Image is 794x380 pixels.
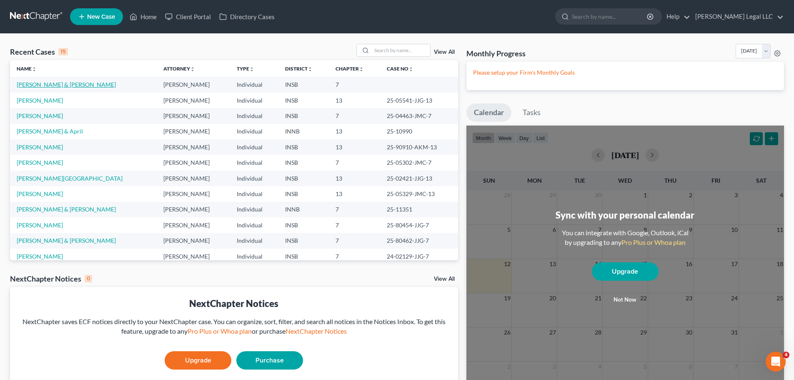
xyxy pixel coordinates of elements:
td: INSB [278,217,329,233]
td: INNB [278,124,329,139]
a: Districtunfold_more [285,65,313,72]
div: NextChapter saves ECF notices directly to your NextChapter case. You can organize, sort, filter, ... [17,317,451,336]
a: View All [434,49,455,55]
div: You can integrate with Google, Outlook, iCal by upgrading to any [559,228,692,247]
td: 25-90910-AKM-13 [380,139,458,155]
td: Individual [230,249,278,264]
a: [PERSON_NAME][GEOGRAPHIC_DATA] [17,175,123,182]
a: [PERSON_NAME] & [PERSON_NAME] [17,237,116,244]
a: Pro Plus or Whoa plan [188,327,252,335]
td: Individual [230,155,278,170]
td: 25-10990 [380,124,458,139]
td: [PERSON_NAME] [157,108,230,123]
a: [PERSON_NAME] & April [17,128,83,135]
td: Individual [230,171,278,186]
td: INSB [278,155,329,170]
div: 15 [58,48,68,55]
td: 25-80454-JJG-7 [380,217,458,233]
a: Purchase [236,351,303,370]
td: Individual [230,233,278,249]
td: [PERSON_NAME] [157,124,230,139]
a: Attorneyunfold_more [163,65,195,72]
a: [PERSON_NAME] [17,112,63,119]
span: 4 [783,352,789,358]
td: INSB [278,186,329,201]
button: Not now [592,292,659,308]
td: 25-04463-JMC-7 [380,108,458,123]
a: [PERSON_NAME] & [PERSON_NAME] [17,206,116,213]
a: Nameunfold_more [17,65,37,72]
a: [PERSON_NAME] & [PERSON_NAME] [17,81,116,88]
a: [PERSON_NAME] [17,253,63,260]
h3: Monthly Progress [466,48,526,58]
td: [PERSON_NAME] [157,155,230,170]
td: [PERSON_NAME] [157,202,230,217]
a: [PERSON_NAME] [17,190,63,197]
td: INSB [278,108,329,123]
td: 13 [329,171,380,186]
td: 25-80462-JJG-7 [380,233,458,249]
a: Chapterunfold_more [336,65,364,72]
td: 7 [329,108,380,123]
td: INSB [278,77,329,92]
input: Search by name... [572,9,648,24]
td: 7 [329,233,380,249]
td: INSB [278,233,329,249]
td: 7 [329,217,380,233]
span: New Case [87,14,115,20]
td: [PERSON_NAME] [157,77,230,92]
div: 0 [85,275,92,282]
td: Individual [230,217,278,233]
td: [PERSON_NAME] [157,171,230,186]
a: Upgrade [165,351,231,370]
td: Individual [230,124,278,139]
td: 24-02129-JJG-7 [380,249,458,264]
td: 7 [329,202,380,217]
td: 25-05329-JMC-13 [380,186,458,201]
td: 7 [329,77,380,92]
a: Upgrade [592,262,659,281]
td: 25-05541-JJG-13 [380,93,458,108]
td: Individual [230,108,278,123]
td: [PERSON_NAME] [157,217,230,233]
a: NextChapter Notices [286,327,347,335]
a: Home [125,9,161,24]
a: [PERSON_NAME] [17,221,63,229]
a: Tasks [515,103,548,122]
td: Individual [230,202,278,217]
td: INSB [278,139,329,155]
td: [PERSON_NAME] [157,93,230,108]
p: Please setup your Firm's Monthly Goals [473,68,777,77]
td: 25-02421-JJG-13 [380,171,458,186]
a: Typeunfold_more [237,65,254,72]
td: [PERSON_NAME] [157,186,230,201]
td: [PERSON_NAME] [157,233,230,249]
i: unfold_more [359,67,364,72]
a: Calendar [466,103,511,122]
a: Directory Cases [215,9,279,24]
i: unfold_more [408,67,413,72]
td: 13 [329,93,380,108]
td: [PERSON_NAME] [157,249,230,264]
a: [PERSON_NAME] [17,159,63,166]
td: INNB [278,202,329,217]
td: Individual [230,93,278,108]
td: 13 [329,186,380,201]
i: unfold_more [249,67,254,72]
div: Sync with your personal calendar [556,209,694,221]
iframe: Intercom live chat [766,352,786,372]
i: unfold_more [308,67,313,72]
td: 25-05302-JMC-7 [380,155,458,170]
td: INSB [278,249,329,264]
td: 13 [329,124,380,139]
td: 25-11351 [380,202,458,217]
input: Search by name... [372,44,430,56]
a: [PERSON_NAME] [17,143,63,151]
i: unfold_more [32,67,37,72]
td: 7 [329,155,380,170]
a: Case Nounfold_more [387,65,413,72]
a: [PERSON_NAME] Legal LLC [691,9,784,24]
div: NextChapter Notices [17,297,451,310]
td: INSB [278,93,329,108]
td: Individual [230,139,278,155]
